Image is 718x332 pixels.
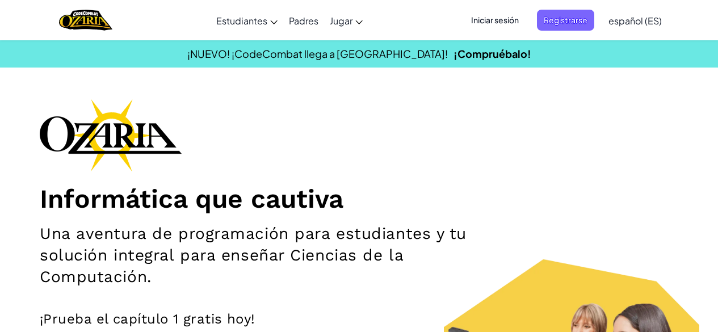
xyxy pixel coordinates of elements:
a: Jugar [324,5,368,36]
span: Jugar [330,15,352,27]
button: Registrarse [537,10,594,31]
h2: Una aventura de programación para estudiantes y tu solución integral para enseñar Ciencias de la ... [40,223,468,288]
a: Estudiantes [211,5,283,36]
span: español (ES) [608,15,662,27]
a: Ozaria by CodeCombat logo [59,9,112,32]
button: Iniciar sesión [464,10,526,31]
p: ¡Prueba el capítulo 1 gratis hoy! [40,310,678,327]
a: español (ES) [603,5,667,36]
h1: Informática que cautiva [40,183,678,215]
span: Estudiantes [216,15,267,27]
img: Ozaria branding logo [40,99,182,171]
a: ¡Compruébalo! [454,47,531,60]
span: ¡NUEVO! ¡CodeCombat llega a [GEOGRAPHIC_DATA]! [187,47,448,60]
img: Home [59,9,112,32]
a: Padres [283,5,324,36]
